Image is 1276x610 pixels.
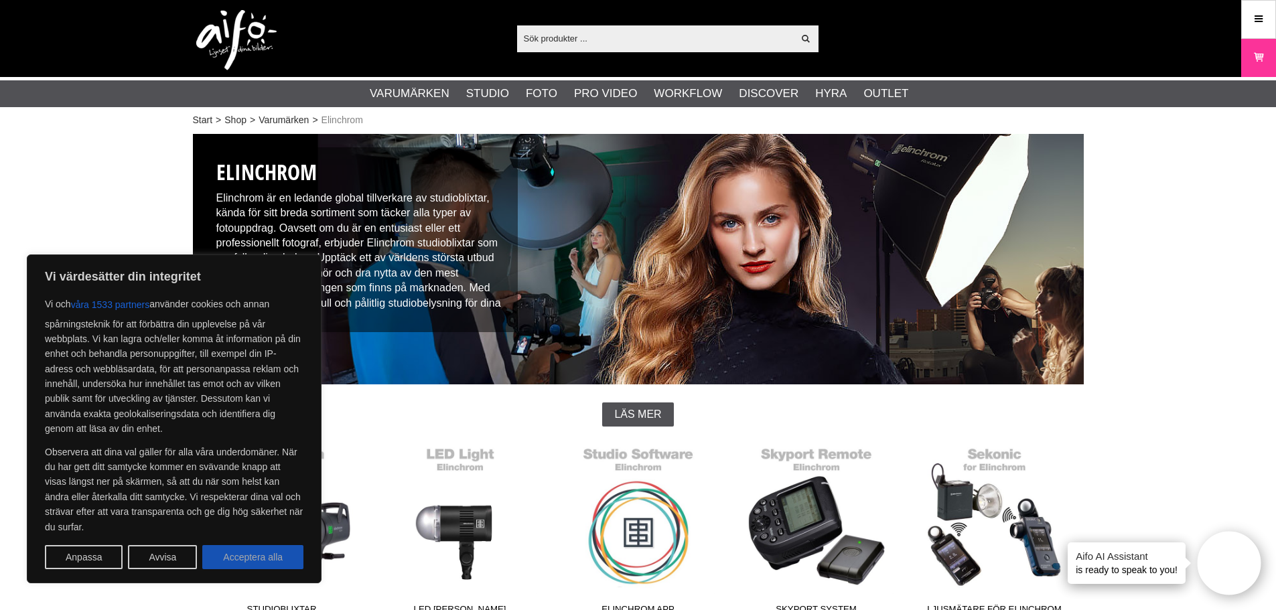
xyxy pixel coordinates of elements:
input: Sök produkter ... [517,28,794,48]
span: > [250,113,255,127]
h1: Elinchrom [216,157,508,187]
h4: Aifo AI Assistant [1076,549,1178,563]
button: våra 1533 partners [71,293,150,317]
a: Shop [224,113,246,127]
button: Anpassa [45,545,123,569]
span: Elinchrom [322,113,363,127]
p: Vi värdesätter din integritet [45,269,303,285]
a: Start [193,113,213,127]
img: Elinchrom Studioblixtar [193,134,1084,384]
div: is ready to speak to you! [1068,542,1186,584]
a: Varumärken [259,113,309,127]
span: > [312,113,317,127]
a: Hyra [815,85,847,102]
a: Outlet [863,85,908,102]
a: Workflow [654,85,722,102]
a: Pro Video [574,85,637,102]
a: Discover [739,85,798,102]
a: Foto [526,85,557,102]
p: Observera att dina val gäller för alla våra underdomäner. När du har gett ditt samtycke kommer en... [45,445,303,534]
button: Avvisa [128,545,197,569]
div: Vi värdesätter din integritet [27,254,322,583]
a: Studio [466,85,509,102]
button: Acceptera alla [202,545,303,569]
a: Varumärken [370,85,449,102]
span: Läs mer [614,408,661,421]
img: logo.png [196,10,277,70]
p: Vi och använder cookies och annan spårningsteknik för att förbättra din upplevelse på vår webbpla... [45,293,303,437]
span: > [216,113,221,127]
div: Elinchrom är en ledande global tillverkare av studioblixtar, kända för sitt breda sortiment som t... [206,147,518,332]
